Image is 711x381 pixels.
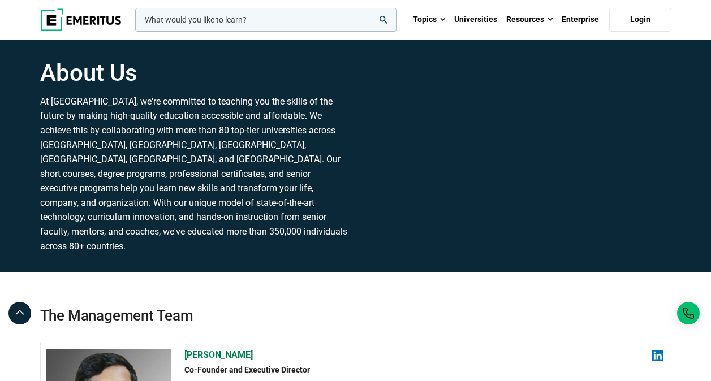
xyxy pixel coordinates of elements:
h2: The Management Team [40,272,671,326]
img: linkedin.png [652,350,663,361]
h2: Co-Founder and Executive Director [184,365,664,376]
a: Login [609,8,671,32]
iframe: YouTube video player [363,74,671,252]
p: At [GEOGRAPHIC_DATA], we're committed to teaching you the skills of the future by making high-qua... [40,94,349,254]
h1: About Us [40,59,349,87]
input: woocommerce-product-search-field-0 [135,8,397,32]
h2: [PERSON_NAME] [184,349,664,361]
